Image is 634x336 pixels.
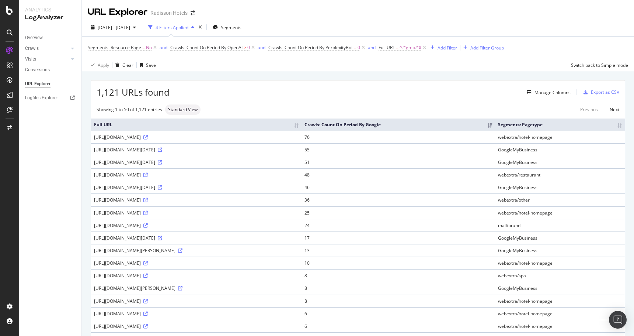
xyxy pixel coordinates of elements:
[358,42,360,53] span: 0
[25,80,50,88] div: URL Explorer
[168,107,198,112] span: Standard View
[88,44,141,51] span: Segments: Resource Page
[94,210,299,216] div: [URL][DOMAIN_NAME]
[495,131,625,143] td: webextra/hotel-homepage
[302,244,495,257] td: 13
[302,232,495,244] td: 17
[94,235,299,241] div: [URL][DOMAIN_NAME][DATE]
[97,106,162,113] div: Showing 1 to 50 of 1,121 entries
[197,24,203,31] div: times
[495,232,625,244] td: GoogleMyBusiness
[495,257,625,269] td: webextra/hotel-homepage
[495,269,625,282] td: webextra/spa
[354,44,356,51] span: =
[156,24,188,31] div: 4 Filters Applied
[302,282,495,294] td: 8
[302,119,495,131] th: Crawls: Count On Period By Google: activate to sort column ascending
[25,6,76,13] div: Analytics
[604,104,619,115] a: Next
[25,45,69,52] a: Crawls
[302,206,495,219] td: 25
[302,168,495,181] td: 48
[94,323,299,329] div: [URL][DOMAIN_NAME]
[88,21,139,33] button: [DATE] - [DATE]
[146,42,152,53] span: No
[495,181,625,193] td: GoogleMyBusiness
[94,147,299,153] div: [URL][DOMAIN_NAME][DATE]
[191,10,195,16] div: arrow-right-arrow-left
[495,156,625,168] td: GoogleMyBusiness
[524,88,571,97] button: Manage Columns
[25,94,76,102] a: Logfiles Explorer
[379,44,395,51] span: Full URL
[94,298,299,304] div: [URL][DOMAIN_NAME]
[150,9,188,17] div: Radisson Hotels
[94,272,299,279] div: [URL][DOMAIN_NAME]
[25,55,69,63] a: Visits
[495,320,625,332] td: webextra/hotel-homepage
[25,13,76,22] div: LogAnalyzer
[396,44,398,51] span: =
[170,44,243,51] span: Crawls: Count On Period By OpenAI
[137,59,156,71] button: Save
[160,44,167,51] button: and
[302,181,495,193] td: 46
[25,34,76,42] a: Overview
[495,206,625,219] td: webextra/hotel-homepage
[244,44,246,51] span: >
[94,311,299,317] div: [URL][DOMAIN_NAME]
[25,94,58,102] div: Logfiles Explorer
[94,285,299,291] div: [URL][DOMAIN_NAME][PERSON_NAME]
[94,260,299,266] div: [URL][DOMAIN_NAME]
[91,119,302,131] th: Full URL: activate to sort column ascending
[495,282,625,294] td: GoogleMyBusiness
[94,222,299,229] div: [URL][DOMAIN_NAME]
[145,21,197,33] button: 4 Filters Applied
[302,307,495,320] td: 6
[88,6,147,18] div: URL Explorer
[302,320,495,332] td: 6
[302,143,495,156] td: 55
[571,62,628,68] div: Switch back to Simple mode
[495,244,625,257] td: GoogleMyBusiness
[470,45,504,51] div: Add Filter Group
[302,257,495,269] td: 10
[495,193,625,206] td: webextra/other
[112,59,133,71] button: Clear
[609,311,627,329] div: Open Intercom Messenger
[94,197,299,203] div: [URL][DOMAIN_NAME]
[165,104,201,115] div: neutral label
[302,193,495,206] td: 36
[495,119,625,131] th: Segments: Pagetype: activate to sort column ascending
[94,159,299,165] div: [URL][DOMAIN_NAME][DATE]
[302,131,495,143] td: 76
[302,269,495,282] td: 8
[25,55,36,63] div: Visits
[495,219,625,232] td: mall/brand
[495,295,625,307] td: webextra/hotel-homepage
[568,59,628,71] button: Switch back to Simple mode
[88,59,109,71] button: Apply
[25,45,39,52] div: Crawls
[302,295,495,307] td: 8
[268,44,353,51] span: Crawls: Count On Period By PerplexityBot
[210,21,244,33] button: Segments
[581,86,619,98] button: Export as CSV
[98,62,109,68] div: Apply
[25,66,76,74] a: Conversions
[25,80,76,88] a: URL Explorer
[97,86,170,99] span: 1,121 URLs found
[428,43,457,52] button: Add Filter
[368,44,376,51] button: and
[247,42,250,53] span: 0
[438,45,457,51] div: Add Filter
[25,66,50,74] div: Conversions
[221,24,241,31] span: Segments
[94,247,299,254] div: [URL][DOMAIN_NAME][PERSON_NAME]
[94,134,299,140] div: [URL][DOMAIN_NAME]
[25,34,43,42] div: Overview
[98,24,130,31] span: [DATE] - [DATE]
[534,89,571,96] div: Manage Columns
